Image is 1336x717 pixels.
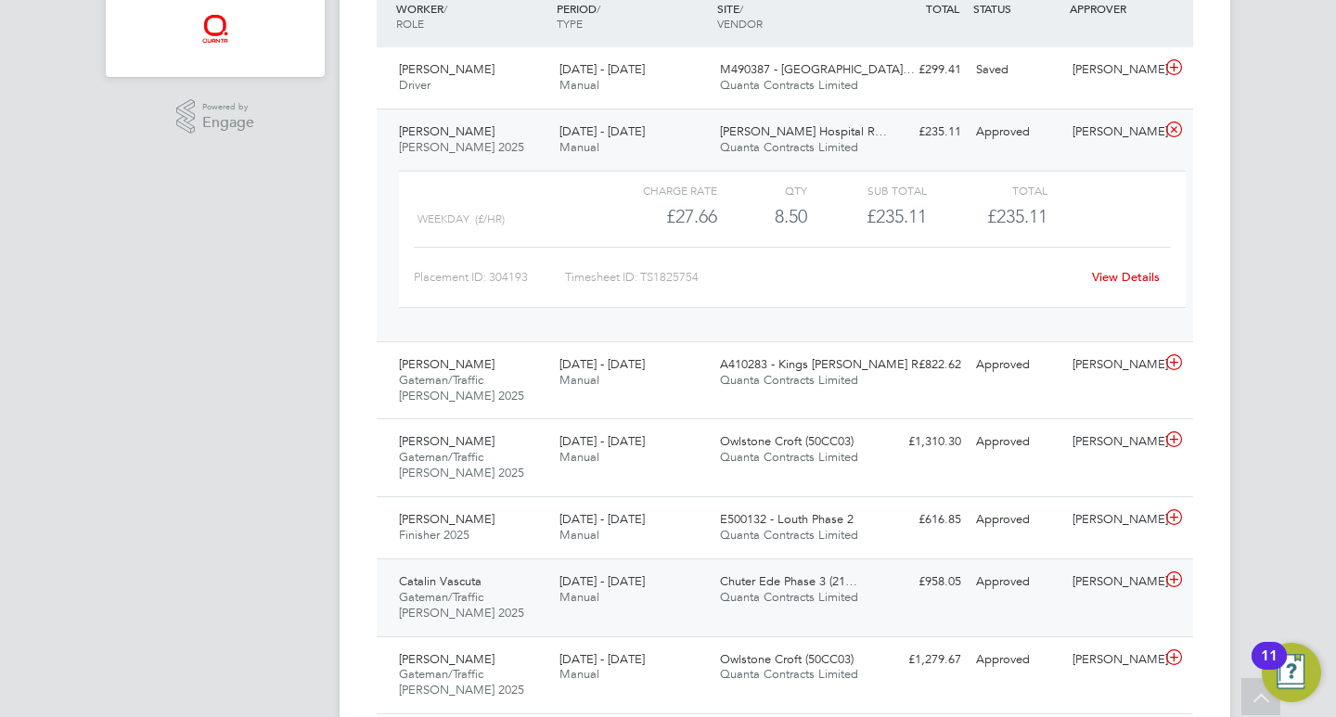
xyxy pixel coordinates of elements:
span: Quanta Contracts Limited [720,449,858,465]
span: Chuter Ede Phase 3 (21… [720,573,857,589]
div: £616.85 [872,505,969,535]
div: Approved [969,505,1065,535]
span: Manual [559,527,599,543]
span: Quanta Contracts Limited [720,372,858,388]
div: £299.41 [872,55,969,85]
div: Approved [969,427,1065,457]
span: Manual [559,372,599,388]
a: View Details [1092,269,1160,285]
span: Driver [399,77,430,93]
button: Open Resource Center, 11 new notifications [1262,643,1321,702]
span: [DATE] - [DATE] [559,123,645,139]
div: [PERSON_NAME] [1065,350,1162,380]
div: Placement ID: 304193 [414,262,565,292]
div: £27.66 [597,201,717,232]
div: Timesheet ID: TS1825754 [565,262,1080,292]
span: Powered by [202,99,254,115]
div: £958.05 [872,567,969,597]
span: Owlstone Croft (50CC03) [720,433,854,449]
div: Saved [969,55,1065,85]
span: Manual [559,589,599,605]
span: [DATE] - [DATE] [559,511,645,527]
div: £822.62 [872,350,969,380]
span: Manual [559,77,599,93]
div: Charge rate [597,179,717,201]
span: TOTAL [926,1,959,16]
div: Approved [969,350,1065,380]
span: Quanta Contracts Limited [720,77,858,93]
span: [PERSON_NAME] Hospital R… [720,123,887,139]
span: Quanta Contracts Limited [720,139,858,155]
span: / [597,1,600,16]
div: [PERSON_NAME] [1065,427,1162,457]
div: £235.11 [807,201,927,232]
span: M490387 - [GEOGRAPHIC_DATA]… [720,61,915,77]
div: 11 [1261,656,1278,680]
span: ROLE [396,16,424,31]
div: Approved [969,645,1065,675]
a: Go to home page [128,14,302,44]
div: £1,279.67 [872,645,969,675]
img: quantacontracts-logo-retina.png [201,14,228,44]
span: [DATE] - [DATE] [559,433,645,449]
span: TYPE [557,16,583,31]
span: Weekday (£/HR) [417,212,505,225]
span: Quanta Contracts Limited [720,527,858,543]
span: VENDOR [717,16,763,31]
div: 8.50 [717,201,807,232]
div: £235.11 [872,117,969,147]
span: Quanta Contracts Limited [720,589,858,605]
span: [DATE] - [DATE] [559,356,645,372]
span: [PERSON_NAME] [399,61,495,77]
span: [PERSON_NAME] [399,433,495,449]
span: £235.11 [987,205,1047,227]
span: Catalin Vascuta [399,573,482,589]
span: Engage [202,115,254,131]
div: [PERSON_NAME] [1065,645,1162,675]
span: / [739,1,743,16]
div: Sub Total [807,179,927,201]
div: [PERSON_NAME] [1065,567,1162,597]
span: Manual [559,139,599,155]
div: Approved [969,117,1065,147]
span: [PERSON_NAME] [399,356,495,372]
span: Manual [559,666,599,682]
span: Gateman/Traffic [PERSON_NAME] 2025 [399,372,524,403]
span: [PERSON_NAME] 2025 [399,139,524,155]
span: [DATE] - [DATE] [559,651,645,667]
span: Quanta Contracts Limited [720,666,858,682]
span: [DATE] - [DATE] [559,573,645,589]
span: Gateman/Traffic [PERSON_NAME] 2025 [399,449,524,480]
span: [PERSON_NAME] [399,123,495,139]
span: / [443,1,447,16]
div: [PERSON_NAME] [1065,505,1162,535]
span: [PERSON_NAME] [399,511,495,527]
span: A410283 - Kings [PERSON_NAME] R… [720,356,931,372]
a: Powered byEngage [176,99,255,134]
div: QTY [717,179,807,201]
span: Owlstone Croft (50CC03) [720,651,854,667]
span: [PERSON_NAME] [399,651,495,667]
div: £1,310.30 [872,427,969,457]
span: Manual [559,449,599,465]
span: E500132 - Louth Phase 2 [720,511,854,527]
span: Gateman/Traffic [PERSON_NAME] 2025 [399,666,524,698]
span: [DATE] - [DATE] [559,61,645,77]
div: Approved [969,567,1065,597]
span: Finisher 2025 [399,527,469,543]
div: [PERSON_NAME] [1065,117,1162,147]
div: Total [927,179,1047,201]
span: Gateman/Traffic [PERSON_NAME] 2025 [399,589,524,621]
div: [PERSON_NAME] [1065,55,1162,85]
